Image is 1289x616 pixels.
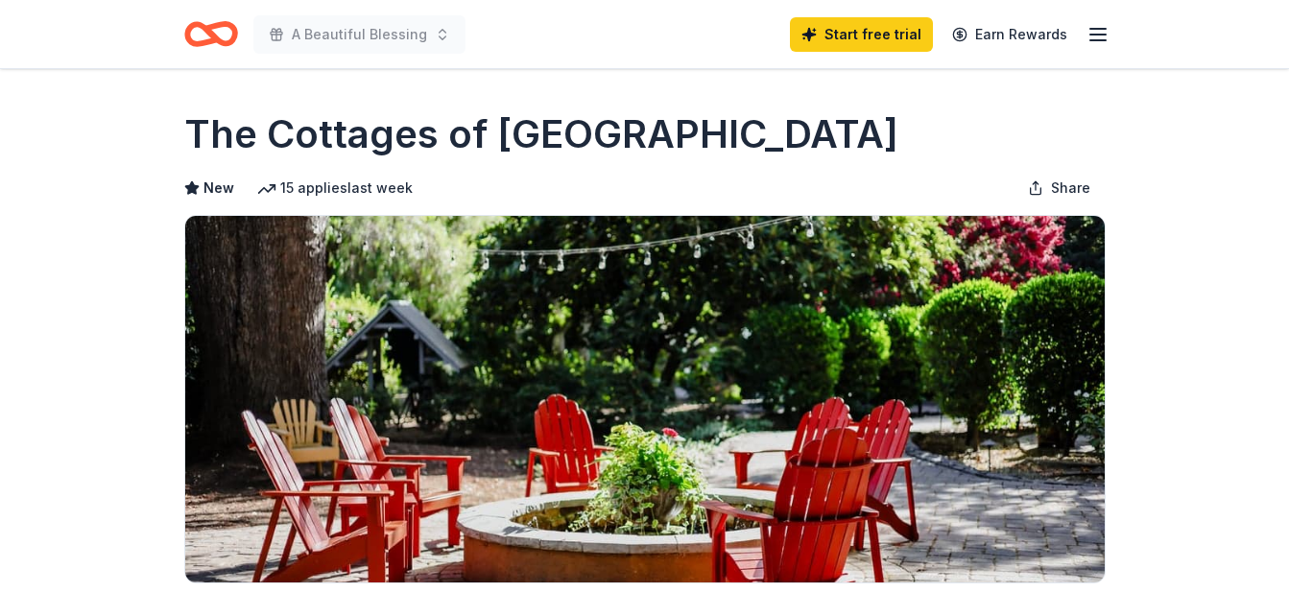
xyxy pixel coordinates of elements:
a: Earn Rewards [941,17,1079,52]
img: Image for The Cottages of Napa Valley [185,216,1105,582]
button: A Beautiful Blessing [253,15,465,54]
span: A Beautiful Blessing [292,23,427,46]
div: 15 applies last week [257,177,413,200]
a: Start free trial [790,17,933,52]
h1: The Cottages of [GEOGRAPHIC_DATA] [184,107,898,161]
button: Share [1013,169,1106,207]
a: Home [184,12,238,57]
span: Share [1051,177,1090,200]
span: New [203,177,234,200]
